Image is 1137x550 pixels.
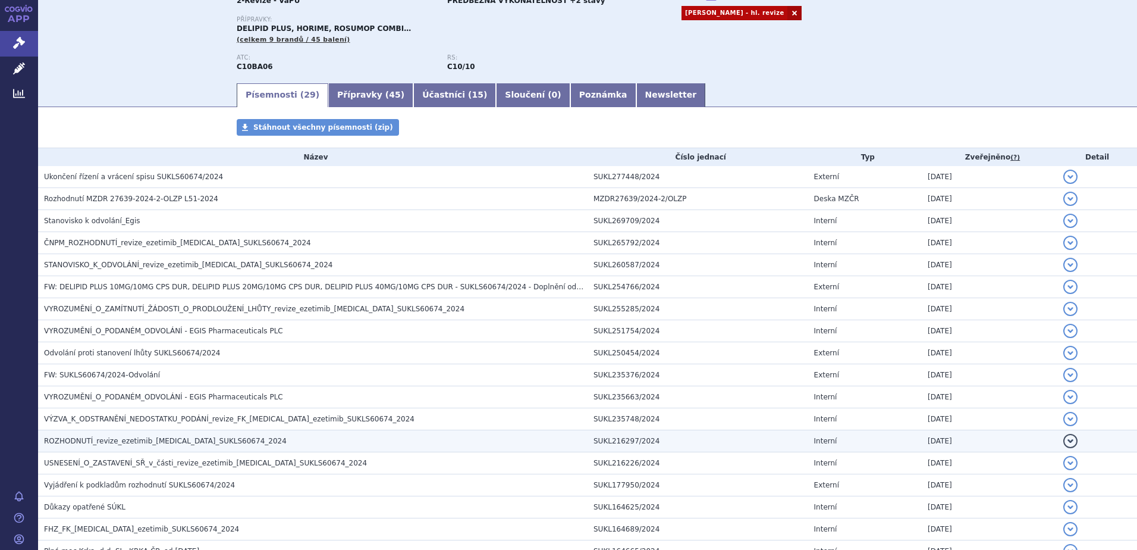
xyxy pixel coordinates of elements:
[1063,434,1078,448] button: detail
[1057,148,1137,166] th: Detail
[44,503,125,511] span: Důkazy opatřené SÚKL
[814,437,837,445] span: Interní
[922,518,1057,540] td: [DATE]
[1063,258,1078,272] button: detail
[44,393,283,401] span: VYROZUMĚNÍ_O_PODANÉM_ODVOLÁNÍ - EGIS Pharmaceuticals PLC
[44,481,235,489] span: Vyjádření k podkladům rozhodnutí SUKLS60674/2024
[922,276,1057,298] td: [DATE]
[44,415,414,423] span: VÝZVA_K_ODSTRANĚNÍ_NEDOSTATKU_PODÁNÍ_revize_FK_rosuvastatin_ezetimib_SUKLS60674_2024
[588,254,808,276] td: SUKL260587/2024
[588,474,808,496] td: SUKL177950/2024
[922,364,1057,386] td: [DATE]
[44,261,332,269] span: STANOVISKO_K_ODVOLÁNÍ_revize_ezetimib_rosuvastatin_SUKLS60674_2024
[814,393,837,401] span: Interní
[1063,456,1078,470] button: detail
[1063,368,1078,382] button: detail
[588,452,808,474] td: SUKL216226/2024
[922,408,1057,430] td: [DATE]
[808,148,922,166] th: Typ
[588,364,808,386] td: SUKL235376/2024
[636,83,706,107] a: Newsletter
[1063,346,1078,360] button: detail
[447,62,475,71] strong: rosuvastatin a ezetimib
[588,496,808,518] td: SUKL164625/2024
[496,83,570,107] a: Sloučení (0)
[237,54,435,61] p: ATC:
[570,83,636,107] a: Poznámka
[922,232,1057,254] td: [DATE]
[814,305,837,313] span: Interní
[44,239,311,247] span: ČNPM_ROZHODNUTÍ_revize_ezetimib_rosuvastatin_SUKLS60674_2024
[44,525,239,533] span: FHZ_FK_rosuvastatin_ezetimib_SUKLS60674_2024
[588,276,808,298] td: SUKL254766/2024
[922,210,1057,232] td: [DATE]
[922,430,1057,452] td: [DATE]
[588,188,808,210] td: MZDR27639/2024-2/OLZP
[588,408,808,430] td: SUKL235748/2024
[1063,192,1078,206] button: detail
[1063,302,1078,316] button: detail
[681,6,787,20] a: [PERSON_NAME] - hl. revize
[1063,390,1078,404] button: detail
[253,123,393,132] span: Stáhnout všechny písemnosti (zip)
[814,217,837,225] span: Interní
[237,36,350,43] span: (celkem 9 brandů / 45 balení)
[44,327,283,335] span: VYROZUMĚNÍ_O_PODANÉM_ODVOLÁNÍ - EGIS Pharmaceuticals PLC
[44,349,220,357] span: Odvolání proti stanovení lhůty SUKLS60674/2024
[44,305,464,313] span: VYROZUMĚNÍ_O_ZAMÍTNUTÍ_ŽÁDOSTI_O_PRODLOUŽENÍ_LHŮTY_revize_ezetimib_rosuvastatin_SUKLS60674_2024
[1063,324,1078,338] button: detail
[814,459,837,467] span: Interní
[1063,412,1078,426] button: detail
[814,415,837,423] span: Interní
[1010,154,1020,162] abbr: (?)
[588,320,808,342] td: SUKL251754/2024
[237,24,411,33] span: DELIPID PLUS, HORIME, ROSUMOP COMBI…
[237,83,328,107] a: Písemnosti (29)
[44,283,598,291] span: FW: DELIPID PLUS 10MG/10MG CPS DUR, DELIPID PLUS 20MG/10MG CPS DUR, DELIPID PLUS 40MG/10MG CPS DU...
[44,173,223,181] span: Ukončení řízení a vrácení spisu SUKLS60674/2024
[1063,280,1078,294] button: detail
[588,386,808,408] td: SUKL235663/2024
[38,148,588,166] th: Název
[237,119,399,136] a: Stáhnout všechny písemnosti (zip)
[328,83,413,107] a: Přípravky (45)
[922,386,1057,408] td: [DATE]
[237,16,658,23] p: Přípravky:
[814,195,859,203] span: Deska MZČR
[1063,236,1078,250] button: detail
[237,62,273,71] strong: ROSUVASTATIN A EZETIMIB
[922,342,1057,364] td: [DATE]
[588,148,808,166] th: Číslo jednací
[1063,478,1078,492] button: detail
[922,452,1057,474] td: [DATE]
[588,166,808,188] td: SUKL277448/2024
[922,298,1057,320] td: [DATE]
[922,148,1057,166] th: Zveřejněno
[44,195,218,203] span: Rozhodnutí MZDR 27639-2024-2-OLZP L51-2024
[922,474,1057,496] td: [DATE]
[1063,522,1078,536] button: detail
[1063,214,1078,228] button: detail
[814,525,837,533] span: Interní
[447,54,646,61] p: RS:
[1063,170,1078,184] button: detail
[814,371,839,379] span: Externí
[814,481,839,489] span: Externí
[552,90,558,99] span: 0
[44,217,140,225] span: Stanovisko k odvolání_Egis
[389,90,400,99] span: 45
[814,239,837,247] span: Interní
[588,210,808,232] td: SUKL269709/2024
[44,371,160,379] span: FW: SUKLS60674/2024-Odvolání
[588,518,808,540] td: SUKL164689/2024
[922,320,1057,342] td: [DATE]
[814,349,839,357] span: Externí
[44,459,367,467] span: USNESENÍ_O_ZASTAVENÍ_SŘ_v_části_revize_ezetimib_rosuvastatin_SUKLS60674_2024
[1063,500,1078,514] button: detail
[44,437,287,445] span: ROZHODNUTÍ_revize_ezetimib_rosuvastatin_SUKLS60674_2024
[588,232,808,254] td: SUKL265792/2024
[814,503,837,511] span: Interní
[304,90,315,99] span: 29
[922,496,1057,518] td: [DATE]
[922,254,1057,276] td: [DATE]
